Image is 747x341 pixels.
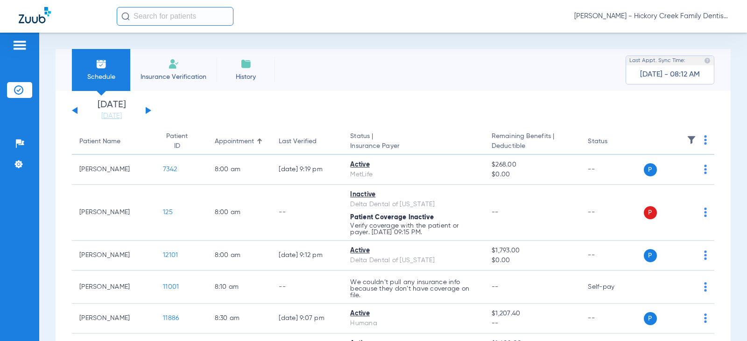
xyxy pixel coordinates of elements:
[350,309,477,319] div: Active
[704,135,707,145] img: group-dot-blue.svg
[72,241,155,271] td: [PERSON_NAME]
[704,251,707,260] img: group-dot-blue.svg
[350,170,477,180] div: MetLife
[492,246,573,256] span: $1,793.00
[704,165,707,174] img: group-dot-blue.svg
[215,137,264,146] div: Appointment
[240,58,252,70] img: History
[350,319,477,328] div: Humana
[492,209,499,216] span: --
[574,12,728,21] span: [PERSON_NAME] - Hickory Creek Family Dentistry
[72,271,155,304] td: [PERSON_NAME]
[207,155,272,185] td: 8:00 AM
[492,309,573,319] span: $1,207.40
[580,129,643,155] th: Status
[12,40,27,51] img: hamburger-icon
[84,100,140,121] li: [DATE]
[492,170,573,180] span: $0.00
[350,246,477,256] div: Active
[350,160,477,170] div: Active
[279,137,317,146] div: Last Verified
[79,72,123,82] span: Schedule
[350,141,477,151] span: Insurance Payer
[644,163,657,176] span: P
[484,129,580,155] th: Remaining Benefits |
[580,304,643,334] td: --
[350,223,477,236] p: Verify coverage with the patient or payer. [DATE] 09:15 PM.
[163,315,179,321] span: 11886
[163,132,191,151] div: Patient ID
[224,72,268,82] span: History
[271,155,343,185] td: [DATE] 9:19 PM
[271,304,343,334] td: [DATE] 9:07 PM
[207,241,272,271] td: 8:00 AM
[79,137,120,146] div: Patient Name
[704,208,707,217] img: group-dot-blue.svg
[163,132,200,151] div: Patient ID
[704,57,711,64] img: last sync help info
[492,284,499,290] span: --
[350,214,434,221] span: Patient Coverage Inactive
[19,7,51,23] img: Zuub Logo
[279,137,335,146] div: Last Verified
[644,206,657,219] span: P
[350,279,477,299] p: We couldn’t pull any insurance info because they don’t have coverage on file.
[629,56,685,65] span: Last Appt. Sync Time:
[168,58,179,70] img: Manual Insurance Verification
[79,137,148,146] div: Patient Name
[163,252,178,258] span: 12101
[704,313,707,323] img: group-dot-blue.svg
[350,256,477,265] div: Delta Dental of [US_STATE]
[72,304,155,334] td: [PERSON_NAME]
[215,137,254,146] div: Appointment
[644,312,657,325] span: P
[350,200,477,209] div: Delta Dental of [US_STATE]
[163,284,179,290] span: 11001
[492,256,573,265] span: $0.00
[72,185,155,241] td: [PERSON_NAME]
[271,241,343,271] td: [DATE] 9:12 PM
[137,72,210,82] span: Insurance Verification
[492,141,573,151] span: Deductible
[350,190,477,200] div: Inactive
[580,155,643,185] td: --
[163,166,177,173] span: 7342
[687,135,696,145] img: filter.svg
[704,282,707,292] img: group-dot-blue.svg
[207,304,272,334] td: 8:30 AM
[207,271,272,304] td: 8:10 AM
[580,271,643,304] td: Self-pay
[207,185,272,241] td: 8:00 AM
[271,271,343,304] td: --
[117,7,233,26] input: Search for patients
[163,209,173,216] span: 125
[580,185,643,241] td: --
[96,58,107,70] img: Schedule
[640,70,700,79] span: [DATE] - 08:12 AM
[492,319,573,328] span: --
[84,111,140,121] a: [DATE]
[580,241,643,271] td: --
[644,249,657,262] span: P
[492,160,573,170] span: $268.00
[343,129,484,155] th: Status |
[72,155,155,185] td: [PERSON_NAME]
[271,185,343,241] td: --
[121,12,130,21] img: Search Icon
